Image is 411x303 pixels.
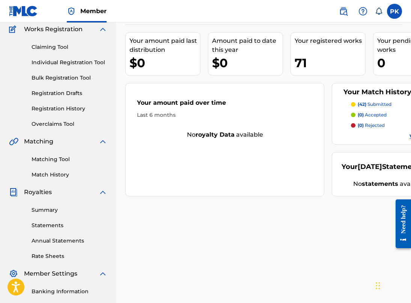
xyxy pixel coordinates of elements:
div: Glisser [376,274,380,297]
span: (0) [358,112,364,118]
a: Overclaims Tool [32,120,107,128]
a: Rate Sheets [32,252,107,260]
strong: statements [362,180,398,187]
div: Your amount paid last distribution [129,36,200,54]
div: User Menu [387,4,402,19]
img: Royalties [9,188,18,197]
span: (42) [358,101,366,107]
a: Annual Statements [32,237,107,245]
a: Claiming Tool [32,43,107,51]
a: Public Search [336,4,351,19]
span: Works Registration [24,25,83,34]
strong: royalty data [196,131,235,138]
img: Works Registration [9,25,19,34]
div: Help [355,4,370,19]
div: Widget de chat [373,267,411,303]
img: expand [98,269,107,278]
a: Matching Tool [32,155,107,163]
a: Match History [32,171,107,179]
img: Top Rightsholder [67,7,76,16]
a: Registration History [32,105,107,113]
div: No available [126,130,324,139]
a: Summary [32,206,107,214]
span: [DATE] [358,163,382,171]
a: Individual Registration Tool [32,59,107,66]
a: Statements [32,222,107,229]
img: expand [98,188,107,197]
span: Member [80,7,107,15]
img: help [358,7,367,16]
div: Notifications [375,8,382,15]
a: Banking Information [32,288,107,295]
a: Registration Drafts [32,89,107,97]
div: Your amount paid over time [137,98,313,111]
div: Your registered works [295,36,365,45]
p: submitted [358,101,391,108]
img: Member Settings [9,269,18,278]
span: Royalties [24,188,52,197]
span: Matching [24,137,53,146]
img: expand [98,137,107,146]
span: Member Settings [24,269,77,278]
iframe: Resource Center [390,193,411,255]
div: 71 [295,54,365,71]
img: search [339,7,348,16]
p: accepted [358,112,387,118]
img: Matching [9,137,18,146]
iframe: Chat Widget [373,267,411,303]
div: Last 6 months [137,111,313,119]
a: Bulk Registration Tool [32,74,107,82]
img: MLC Logo [9,6,38,17]
p: rejected [358,122,385,129]
div: $0 [212,54,283,71]
img: expand [98,25,107,34]
div: Amount paid to date this year [212,36,283,54]
div: $0 [129,54,200,71]
span: (0) [358,122,364,128]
